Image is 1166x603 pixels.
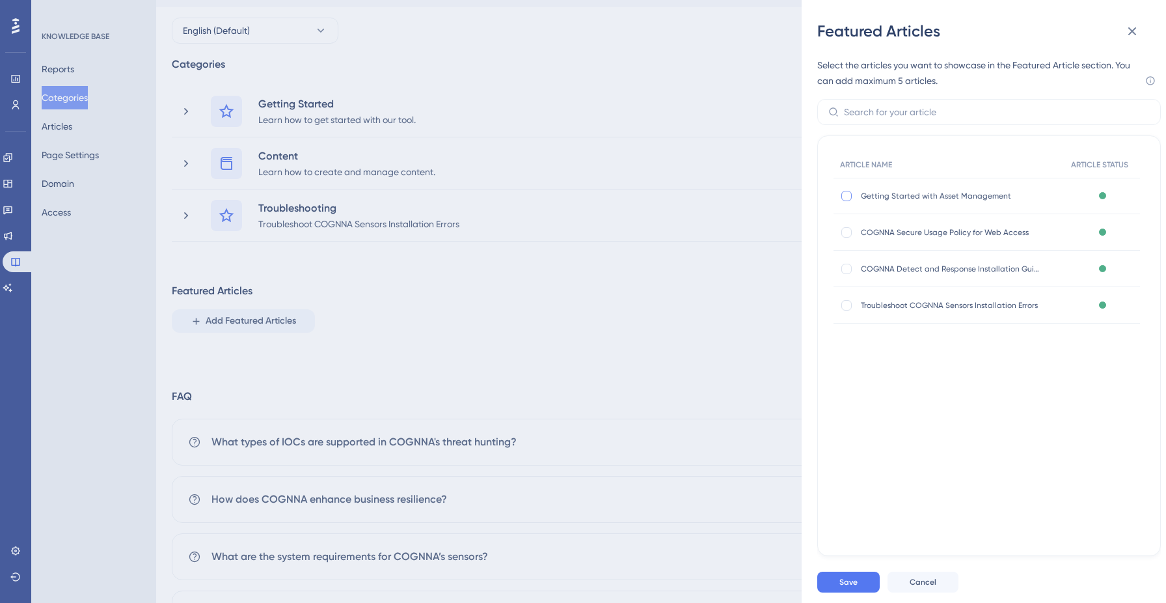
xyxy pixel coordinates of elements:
span: COGNNA Detect and Response Installation Guide [861,264,1043,274]
span: COGNNA Secure Usage Policy for Web Access [861,227,1043,238]
span: Troubleshoot COGNNA Sensors Installation Errors [861,300,1043,311]
div: Featured Articles [817,21,1150,42]
button: Save [817,572,880,593]
span: Cancel [910,577,936,587]
span: ARTICLE NAME [840,160,892,170]
span: Getting Started with Asset Management [861,191,1043,201]
button: Cancel [888,572,958,593]
input: Search for your article [844,105,1150,119]
div: Select the articles you want to showcase in the Featured Article section. You can add maximum 5 a... [817,57,1140,89]
span: Save [839,577,858,587]
span: ARTICLE STATUS [1071,160,1128,170]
